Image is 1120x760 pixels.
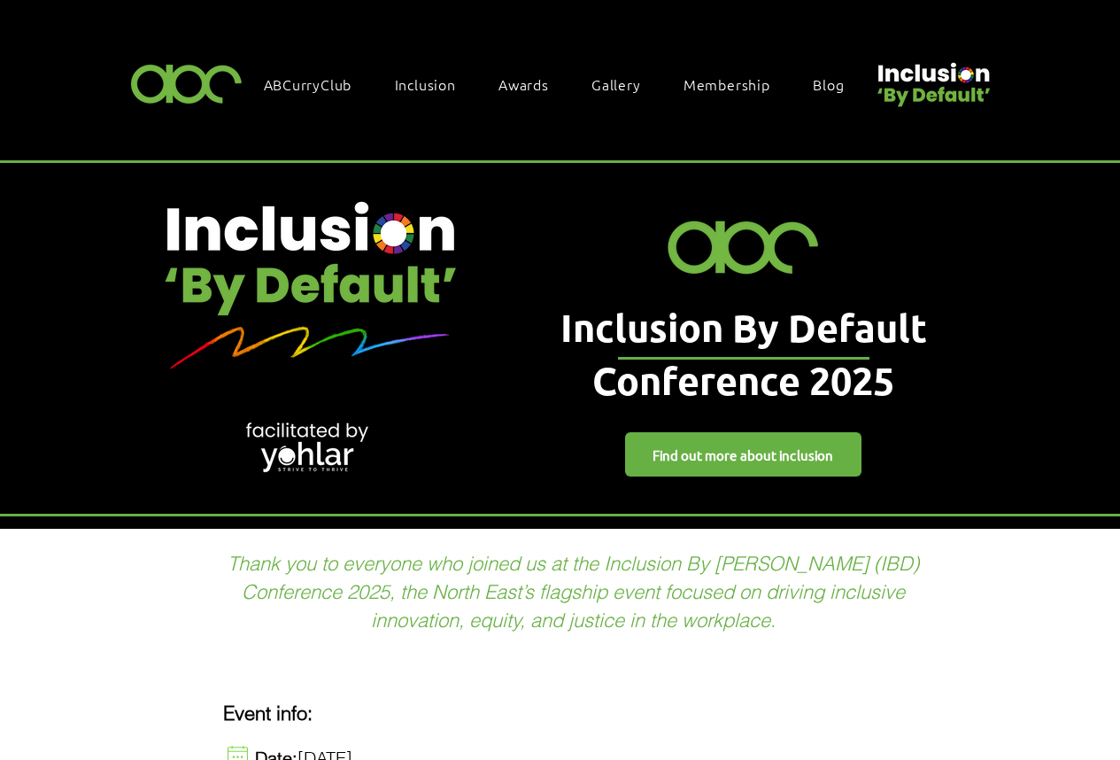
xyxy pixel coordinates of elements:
[126,57,248,109] img: ABC-Logo-Blank-Background-01-01-2.png
[386,66,483,103] div: Inclusion
[255,66,379,103] a: ABCurryClub
[228,551,919,632] span: Thank you to everyone who joined us at the Inclusion By [PERSON_NAME] (IBD) Conference 2025, the ...
[625,432,861,477] a: Find out more about inclusion
[653,446,833,464] span: Find out more about inclusion
[684,74,770,94] span: Membership
[659,208,829,281] img: ABC-Logo-Blank-Background-01-01-2.png
[583,66,668,103] a: Gallery
[498,74,549,94] span: Awards
[97,105,524,458] img: Untitled design (22).png
[591,74,641,94] span: Gallery
[490,66,575,103] div: Awards
[395,74,456,94] span: Inclusion
[813,74,844,94] span: Blog
[871,48,993,109] img: Untitled design (22).png
[560,303,927,405] span: Inclusion By Default Conference 2025
[804,66,870,103] a: Blog
[223,701,313,725] span: Event info:
[264,74,352,94] span: ABCurryClub
[675,66,797,103] a: Membership
[255,66,871,103] nav: Site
